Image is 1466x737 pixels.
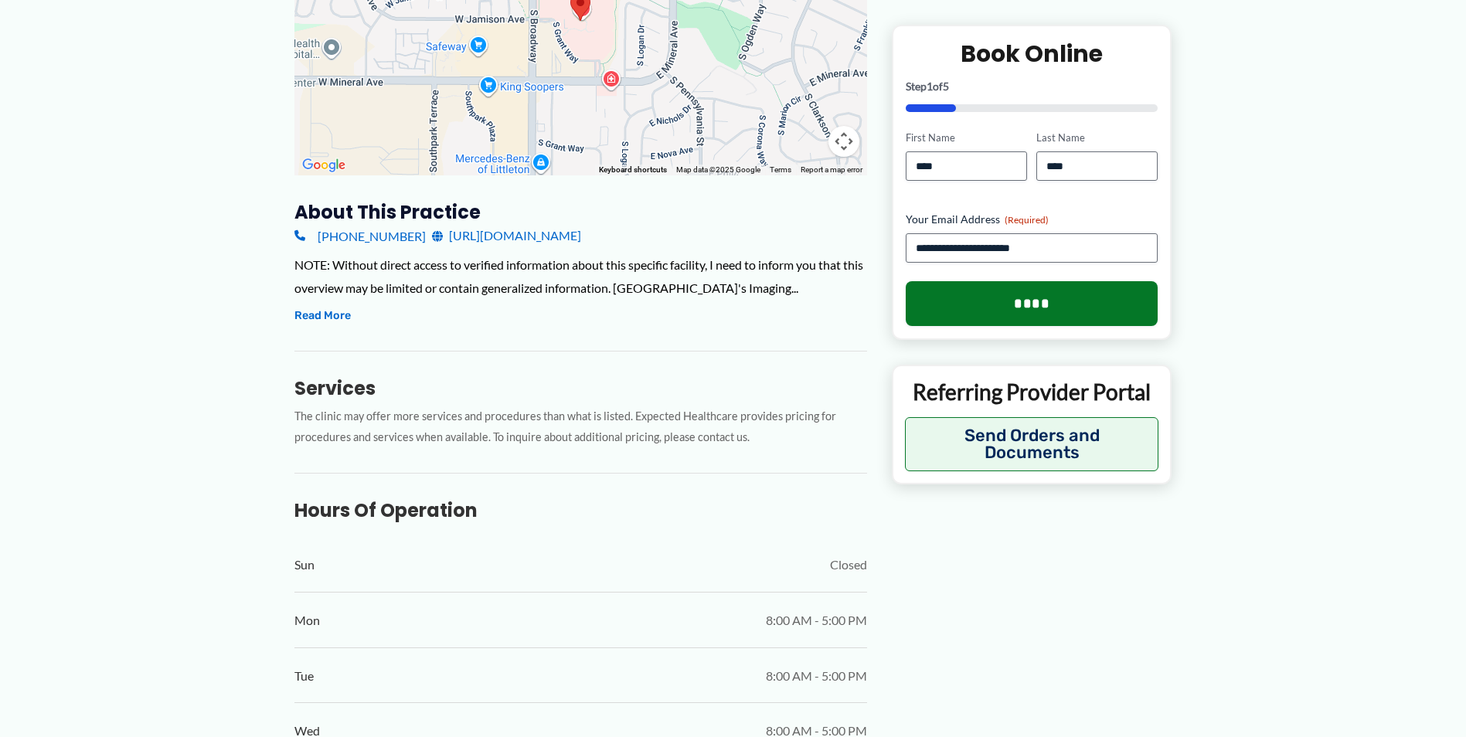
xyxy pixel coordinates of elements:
a: [URL][DOMAIN_NAME] [432,224,581,247]
span: Sun [294,553,315,576]
span: 8:00 AM - 5:00 PM [766,609,867,632]
span: (Required) [1005,214,1049,226]
h3: Hours of Operation [294,498,867,522]
button: Map camera controls [828,126,859,157]
p: Step of [906,81,1158,92]
a: Open this area in Google Maps (opens a new window) [298,155,349,175]
button: Send Orders and Documents [905,417,1159,471]
a: Terms (opens in new tab) [770,165,791,174]
span: Tue [294,664,314,688]
img: Google [298,155,349,175]
label: Your Email Address [906,212,1158,227]
span: 1 [927,80,933,93]
span: Map data ©2025 Google [676,165,760,174]
div: NOTE: Without direct access to verified information about this specific facility, I need to infor... [294,253,867,299]
h3: About this practice [294,200,867,224]
a: Report a map error [801,165,862,174]
button: Read More [294,307,351,325]
button: Keyboard shortcuts [599,165,667,175]
label: First Name [906,131,1027,145]
span: Mon [294,609,320,632]
h2: Book Online [906,39,1158,69]
label: Last Name [1036,131,1158,145]
a: [PHONE_NUMBER] [294,224,426,247]
h3: Services [294,376,867,400]
span: Closed [830,553,867,576]
span: 5 [943,80,949,93]
span: 8:00 AM - 5:00 PM [766,664,867,688]
p: Referring Provider Portal [905,378,1159,406]
p: The clinic may offer more services and procedures than what is listed. Expected Healthcare provid... [294,406,867,448]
